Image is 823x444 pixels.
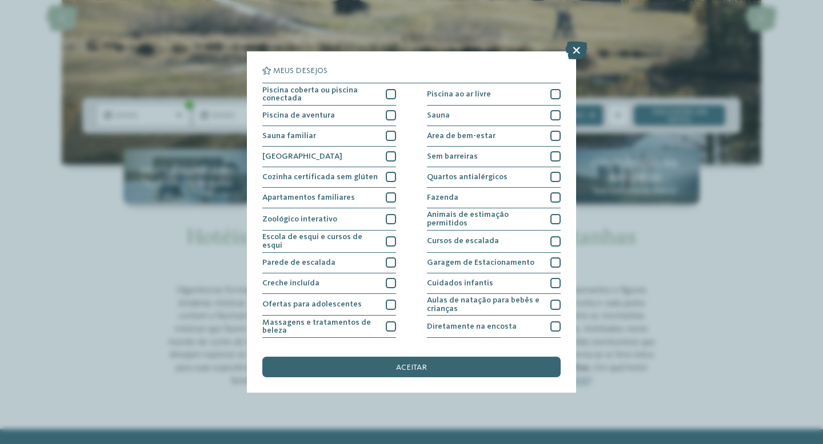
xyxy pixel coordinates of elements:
[427,322,517,330] font: Diretamente na encosta
[262,300,362,308] font: Ofertas para adolescentes
[262,279,319,287] font: Creche incluída
[262,259,335,267] font: Parede de escalada
[262,318,371,334] font: Massagens e tratamentos de beleza
[427,152,478,160] font: Sem barreiras
[427,237,499,245] font: Cursos de escalada
[262,233,362,249] font: Escola de esqui e cursos de esqui
[427,259,534,267] font: Garagem de Estacionamento
[273,67,327,75] font: Meus desejos
[262,152,342,160] font: [GEOGRAPHIC_DATA]
[262,173,378,181] font: Cozinha certificada sem glúten
[427,173,508,181] font: Quartos antialérgicos
[262,132,316,140] font: Sauna familiar
[427,111,450,119] font: Sauna
[262,111,335,119] font: Piscina de aventura
[427,279,493,287] font: Cuidados infantis
[427,132,496,140] font: Área de bem-estar
[396,364,427,372] font: aceitar
[262,193,355,201] font: Apartamentos familiares
[262,86,358,102] font: Piscina coberta ou piscina conectada
[427,296,540,312] font: Aulas de natação para bebês e crianças
[262,215,337,223] font: Zoológico interativo
[427,193,458,201] font: Fazenda
[427,211,509,227] font: Animais de estimação permitidos
[427,90,491,98] font: Piscina ao ar livre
